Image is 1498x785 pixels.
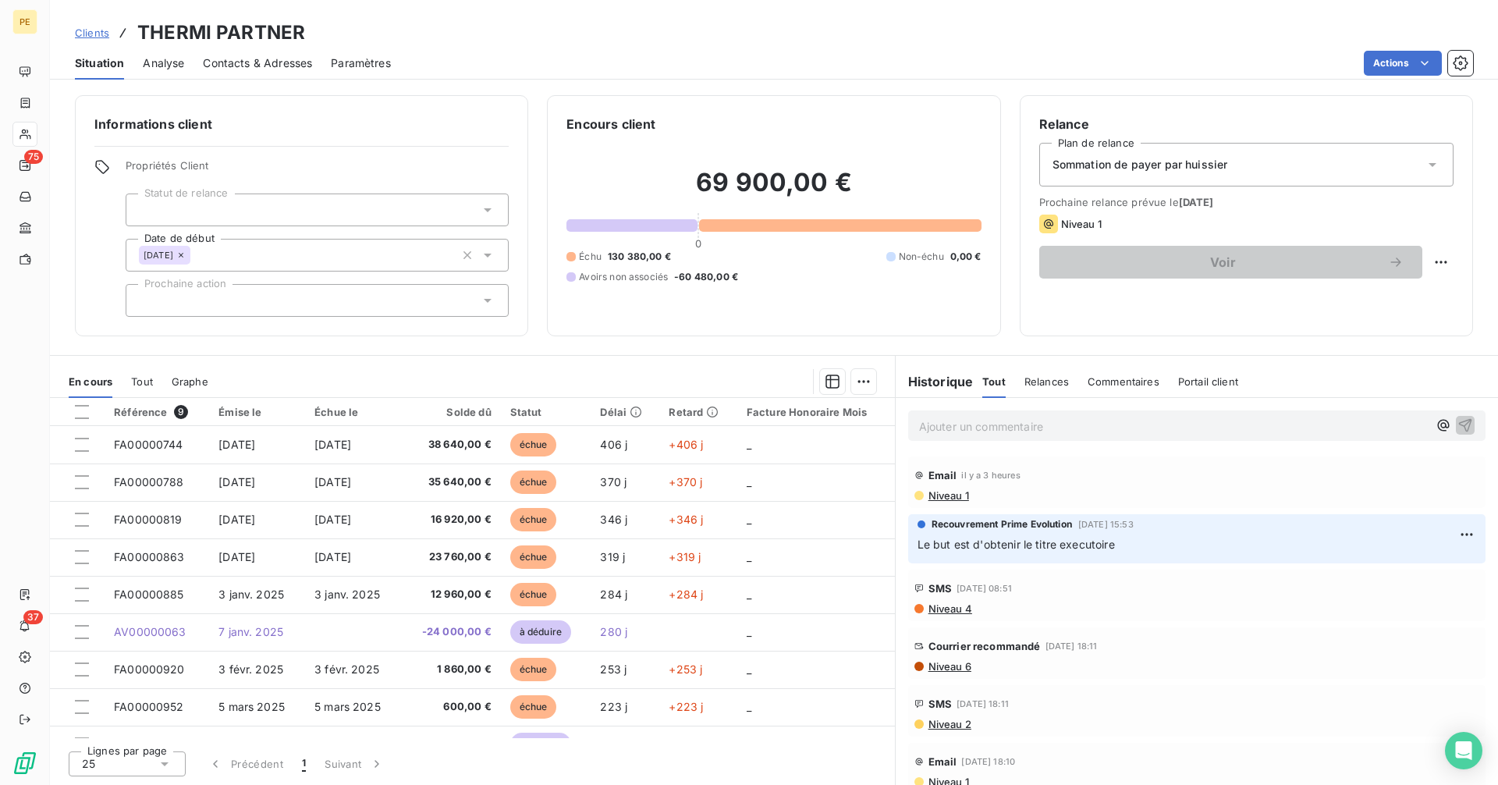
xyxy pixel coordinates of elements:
[218,700,285,713] span: 5 mars 2025
[218,588,284,601] span: 3 janv. 2025
[131,375,153,388] span: Tout
[218,475,255,488] span: [DATE]
[114,438,183,451] span: FA00000744
[961,471,1020,480] span: il y a 3 heures
[600,438,627,451] span: 406 j
[600,550,625,563] span: 319 j
[669,513,703,526] span: +346 j
[314,550,351,563] span: [DATE]
[928,582,952,595] span: SMS
[566,115,655,133] h6: Encours client
[1039,196,1454,208] span: Prochaine relance prévue le
[566,167,981,214] h2: 69 900,00 €
[669,550,701,563] span: +319 j
[927,718,971,730] span: Niveau 2
[218,550,255,563] span: [DATE]
[314,588,380,601] span: 3 janv. 2025
[172,375,208,388] span: Graphe
[114,405,200,419] div: Référence
[1061,218,1102,230] span: Niveau 1
[139,203,151,217] input: Ajouter une valeur
[695,237,701,250] span: 0
[896,372,974,391] h6: Historique
[747,475,751,488] span: _
[747,737,751,751] span: _
[579,250,602,264] span: Échu
[950,250,982,264] span: 0,00 €
[75,55,124,71] span: Situation
[198,748,293,780] button: Précédent
[1078,520,1134,529] span: [DATE] 15:53
[1045,641,1098,651] span: [DATE] 18:11
[24,150,43,164] span: 75
[315,748,394,780] button: Suivant
[410,662,492,677] span: 1 860,00 €
[510,471,557,494] span: échue
[747,438,751,451] span: _
[1053,157,1228,172] span: Sommation de payer par huissier
[314,513,351,526] span: [DATE]
[12,751,37,776] img: Logo LeanPay
[218,662,283,676] span: 3 févr. 2025
[932,517,1072,531] span: Recouvrement Prime Evolution
[927,602,972,615] span: Niveau 4
[510,620,571,644] span: à déduire
[410,474,492,490] span: 35 640,00 €
[600,625,627,638] span: 280 j
[1178,375,1238,388] span: Portail client
[1179,196,1214,208] span: [DATE]
[410,699,492,715] span: 600,00 €
[1445,732,1482,769] div: Open Intercom Messenger
[410,587,492,602] span: 12 960,00 €
[600,406,650,418] div: Délai
[114,588,184,601] span: FA00000885
[600,662,627,676] span: 253 j
[928,469,957,481] span: Email
[510,695,557,719] span: échue
[669,588,703,601] span: +284 j
[982,375,1006,388] span: Tout
[190,248,203,262] input: Ajouter une valeur
[1364,51,1442,76] button: Actions
[12,9,37,34] div: PE
[669,700,703,713] span: +223 j
[747,513,751,526] span: _
[510,733,571,756] span: à déduire
[669,475,702,488] span: +370 j
[600,475,627,488] span: 370 j
[331,55,391,71] span: Paramètres
[927,660,971,673] span: Niveau 6
[928,640,1041,652] span: Courrier recommandé
[669,662,702,676] span: +253 j
[600,588,627,601] span: 284 j
[410,549,492,565] span: 23 760,00 €
[218,625,283,638] span: 7 janv. 2025
[114,737,184,751] span: AV00000102
[510,658,557,681] span: échue
[957,584,1012,593] span: [DATE] 08:51
[137,19,305,47] h3: THERMI PARTNER
[114,513,183,526] span: FA00000819
[961,757,1015,766] span: [DATE] 18:10
[747,588,751,601] span: _
[23,610,43,624] span: 37
[1058,256,1388,268] span: Voir
[410,512,492,527] span: 16 920,00 €
[94,115,509,133] h6: Informations client
[82,756,95,772] span: 25
[114,625,186,638] span: AV00000063
[218,513,255,526] span: [DATE]
[600,737,623,751] span: 161 j
[114,662,185,676] span: FA00000920
[510,433,557,456] span: échue
[314,438,351,451] span: [DATE]
[747,625,751,638] span: _
[314,406,392,418] div: Échue le
[293,748,315,780] button: 1
[1024,375,1069,388] span: Relances
[747,550,751,563] span: _
[747,406,886,418] div: Facture Honoraire Mois
[957,699,1009,709] span: [DATE] 18:11
[579,270,668,284] span: Avoirs non associés
[410,437,492,453] span: 38 640,00 €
